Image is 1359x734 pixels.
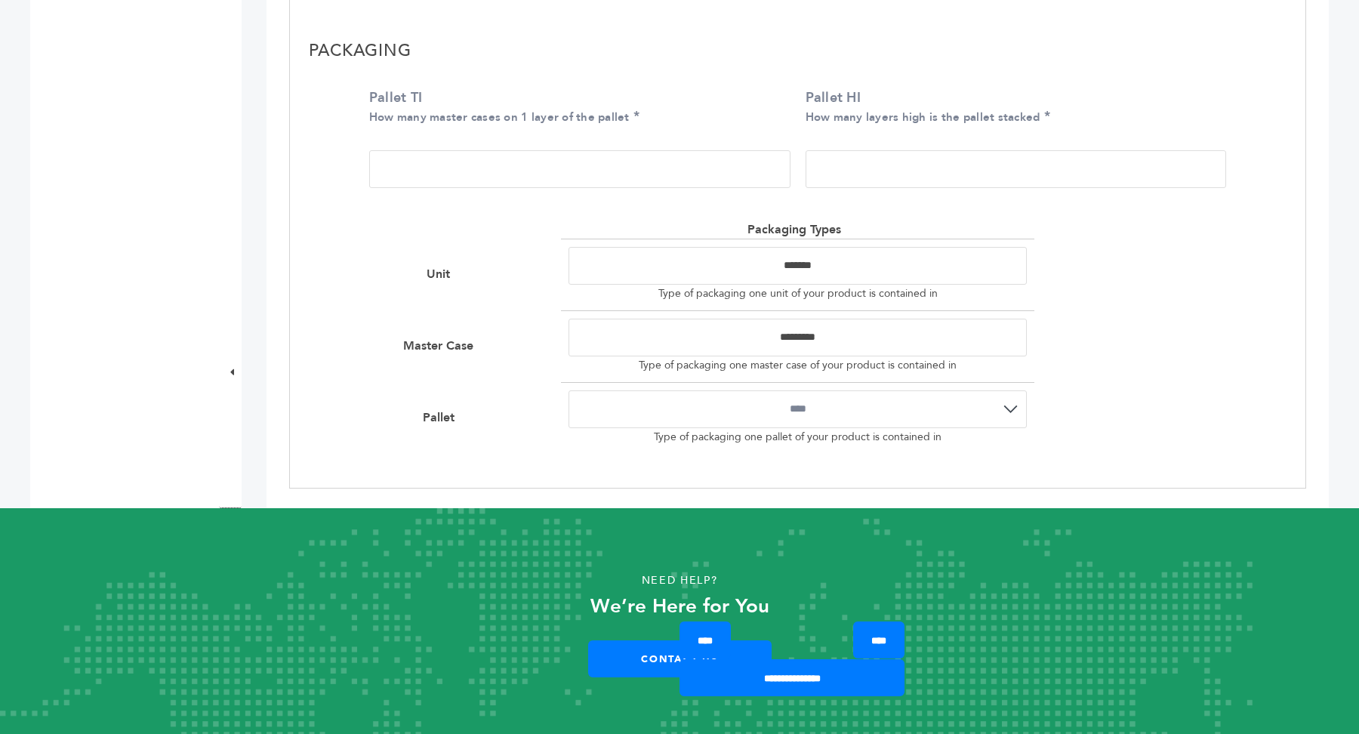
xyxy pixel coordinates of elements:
[369,109,630,125] small: How many master cases on 1 layer of the pallet
[588,640,772,677] a: Contact Us
[747,221,849,238] div: Packaging Types
[806,109,1040,125] small: How many layers high is the pallet stacked
[427,266,458,282] div: Unit
[806,88,1219,126] label: Pallet HI
[403,338,481,354] div: Master Case
[569,428,1028,446] p: Type of packaging one pallet of your product is contained in
[68,569,1291,592] p: Need Help?
[569,285,1028,303] p: Type of packaging one unit of your product is contained in
[309,41,1287,69] h2: Packaging
[569,356,1028,375] p: Type of packaging one master case of your product is contained in
[369,88,783,126] label: Pallet TI
[590,593,769,620] strong: We’re Here for You
[423,409,462,426] div: Pallet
